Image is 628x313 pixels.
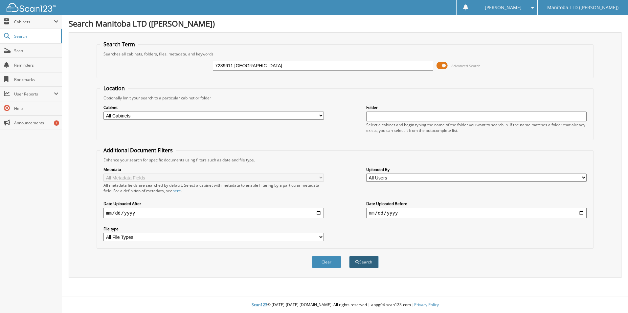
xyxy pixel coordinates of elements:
[14,77,58,82] span: Bookmarks
[69,18,621,29] h1: Search Manitoba LTD ([PERSON_NAME])
[103,167,324,172] label: Metadata
[100,147,176,154] legend: Additional Document Filters
[103,105,324,110] label: Cabinet
[172,188,181,194] a: here
[14,33,57,39] span: Search
[103,201,324,206] label: Date Uploaded After
[100,41,138,48] legend: Search Term
[312,256,341,268] button: Clear
[252,302,267,307] span: Scan123
[103,182,324,194] div: All metadata fields are searched by default. Select a cabinet with metadata to enable filtering b...
[547,6,618,10] span: Manitoba LTD ([PERSON_NAME])
[14,106,58,111] span: Help
[103,208,324,218] input: start
[14,48,58,53] span: Scan
[54,120,59,126] div: 1
[100,157,590,163] div: Enhance your search for specific documents using filters such as date and file type.
[366,105,587,110] label: Folder
[100,85,128,92] legend: Location
[366,208,587,218] input: end
[414,302,439,307] a: Privacy Policy
[103,226,324,232] label: File type
[7,3,56,12] img: scan123-logo-white.svg
[366,167,587,172] label: Uploaded By
[485,6,522,10] span: [PERSON_NAME]
[62,297,628,313] div: © [DATE]-[DATE] [DOMAIN_NAME]. All rights reserved | appg04-scan123-com |
[14,120,58,126] span: Announcements
[366,122,587,133] div: Select a cabinet and begin typing the name of the folder you want to search in. If the name match...
[349,256,379,268] button: Search
[100,51,590,57] div: Searches all cabinets, folders, files, metadata, and keywords
[14,62,58,68] span: Reminders
[100,95,590,101] div: Optionally limit your search to a particular cabinet or folder
[451,63,481,68] span: Advanced Search
[14,19,54,25] span: Cabinets
[366,201,587,206] label: Date Uploaded Before
[14,91,54,97] span: User Reports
